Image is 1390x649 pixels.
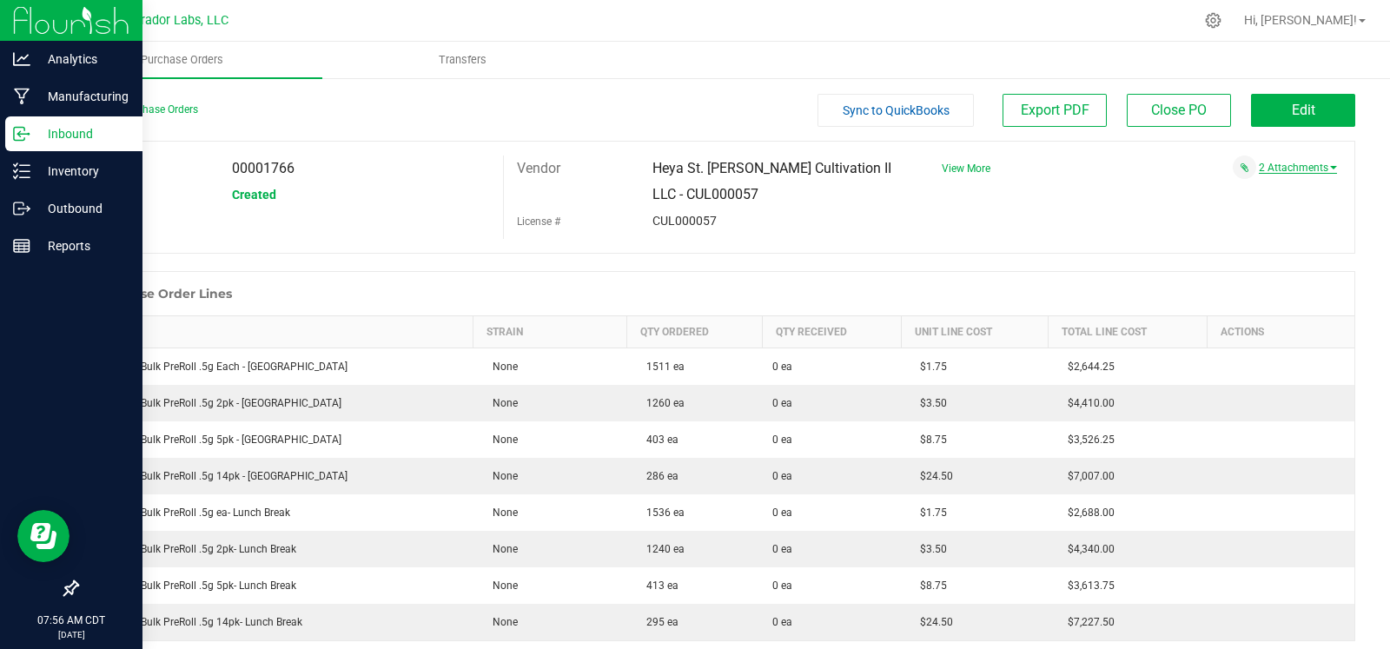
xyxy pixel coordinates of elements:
span: Heya St. [PERSON_NAME] Cultivation II LLC - CUL000057 [652,160,891,202]
th: Qty Received [762,316,901,348]
span: Hi, [PERSON_NAME]! [1244,13,1357,27]
span: Edit [1292,102,1315,118]
div: SafeBet - Bulk PreRoll .5g 5pk - [GEOGRAPHIC_DATA] [89,432,463,447]
span: None [484,397,518,409]
button: Close PO [1127,94,1231,127]
span: 1536 ea [638,507,685,519]
div: Manage settings [1202,12,1224,29]
span: 295 ea [638,616,678,628]
span: Attach a document [1233,156,1256,179]
p: Manufacturing [30,86,135,107]
span: Transfers [415,52,510,68]
span: 0 ea [772,505,792,520]
span: 413 ea [638,579,678,592]
a: View More [942,162,990,175]
a: Transfers [322,42,603,78]
span: Purchase Orders [117,52,247,68]
span: 0 ea [772,359,792,374]
p: Inventory [30,161,135,182]
p: 07:56 AM CDT [8,613,135,628]
span: 0 ea [772,432,792,447]
a: 2 Attachments [1259,162,1337,174]
span: None [484,434,518,446]
span: Curador Labs, LLC [126,13,228,28]
span: 0 ea [772,614,792,630]
span: None [484,361,518,373]
div: SafeBet - Bulk PreRoll .5g 14pk - [GEOGRAPHIC_DATA] [89,468,463,484]
span: Created [232,188,276,202]
span: None [484,470,518,482]
h1: Purchase Order Lines [95,287,232,301]
span: 286 ea [638,470,678,482]
span: $8.75 [911,579,947,592]
a: Purchase Orders [42,42,322,78]
span: $7,007.00 [1059,470,1115,482]
div: SafeBet - Bulk PreRoll .5g 2pk - [GEOGRAPHIC_DATA] [89,395,463,411]
th: Unit Line Cost [901,316,1049,348]
span: $24.50 [911,470,953,482]
span: $2,688.00 [1059,507,1115,519]
iframe: Resource center [17,510,69,562]
p: [DATE] [8,628,135,641]
span: Sync to QuickBooks [843,103,950,117]
span: CUL000057 [652,214,717,228]
inline-svg: Inbound [13,125,30,142]
th: Total Line Cost [1049,316,1207,348]
p: Reports [30,235,135,256]
div: SafeBet - Bulk PreRoll .5g Each - [GEOGRAPHIC_DATA] [89,359,463,374]
span: $24.50 [911,616,953,628]
span: $4,410.00 [1059,397,1115,409]
span: 0 ea [772,395,792,411]
span: 1240 ea [638,543,685,555]
span: 0 ea [772,468,792,484]
th: Item [78,316,473,348]
span: $1.75 [911,507,947,519]
span: None [484,507,518,519]
inline-svg: Reports [13,237,30,255]
div: SafeBet - Bulk PreRoll .5g 14pk- Lunch Break [89,614,463,630]
span: $3,613.75 [1059,579,1115,592]
span: Close PO [1151,102,1207,118]
label: Vendor [517,156,560,182]
div: SafeBet - Bulk PreRoll .5g 2pk- Lunch Break [89,541,463,557]
inline-svg: Manufacturing [13,88,30,105]
span: $3.50 [911,397,947,409]
span: 403 ea [638,434,678,446]
span: $3,526.25 [1059,434,1115,446]
span: $8.75 [911,434,947,446]
span: $7,227.50 [1059,616,1115,628]
span: None [484,543,518,555]
span: 1511 ea [638,361,685,373]
span: $4,340.00 [1059,543,1115,555]
span: $1.75 [911,361,947,373]
button: Sync to QuickBooks [817,94,974,127]
span: $3.50 [911,543,947,555]
label: License # [517,209,560,235]
th: Strain [473,316,627,348]
span: None [484,579,518,592]
th: Qty Ordered [627,316,763,348]
span: 0 ea [772,541,792,557]
th: Actions [1207,316,1354,348]
span: 0 ea [772,578,792,593]
inline-svg: Inventory [13,162,30,180]
inline-svg: Outbound [13,200,30,217]
p: Analytics [30,49,135,70]
p: Inbound [30,123,135,144]
span: 1260 ea [638,397,685,409]
span: 00001766 [232,160,295,176]
span: None [484,616,518,628]
span: $2,644.25 [1059,361,1115,373]
button: Edit [1251,94,1355,127]
span: Export PDF [1021,102,1089,118]
div: SafeBet - Bulk PreRoll .5g ea- Lunch Break [89,505,463,520]
button: Export PDF [1003,94,1107,127]
inline-svg: Analytics [13,50,30,68]
p: Outbound [30,198,135,219]
div: SafeBet - Bulk PreRoll .5g 5pk- Lunch Break [89,578,463,593]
